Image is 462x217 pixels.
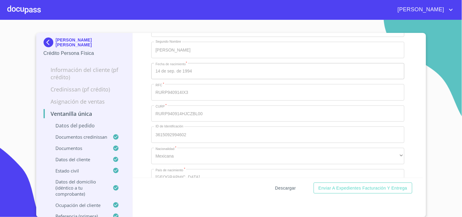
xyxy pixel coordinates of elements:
div: [PERSON_NAME] [PERSON_NAME] [44,37,125,50]
p: [PERSON_NAME] [PERSON_NAME] [56,37,125,47]
span: [PERSON_NAME] [393,5,447,15]
button: Enviar a Expedientes Facturación y Entrega [314,183,412,194]
p: Asignación de Ventas [44,98,125,105]
span: Descargar [275,184,296,192]
p: Datos del pedido [44,122,125,129]
p: Datos del cliente [44,156,113,162]
p: Crédito Persona Física [44,50,125,57]
p: Datos del domicilio (idéntico a tu comprobante) [44,179,113,197]
p: Información del cliente (PF crédito) [44,66,125,81]
p: Documentos [44,145,113,151]
p: Estado civil [44,168,113,174]
p: Ventanilla única [44,110,125,117]
img: Docupass spot blue [44,37,56,47]
span: Enviar a Expedientes Facturación y Entrega [319,184,407,192]
button: Descargar [273,183,298,194]
div: Mexicana [151,148,404,164]
p: Ocupación del Cliente [44,202,113,208]
button: account of current user [393,5,455,15]
p: Credinissan (PF crédito) [44,86,125,93]
p: Documentos CrediNissan [44,134,113,140]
